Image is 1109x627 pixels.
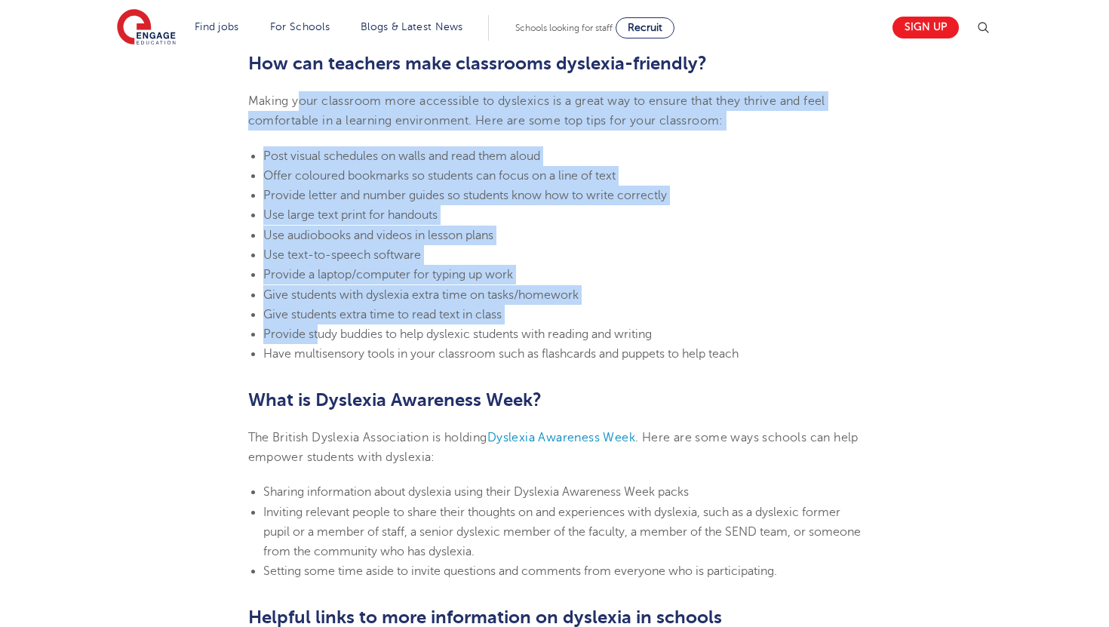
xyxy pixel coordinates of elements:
a: Blogs & Latest News [361,21,463,32]
span: Have multisensory tools in your classroom such as flashcards and puppets to help teach [263,347,739,361]
span: Recruit [628,22,662,33]
a: Sign up [892,17,959,38]
img: Engage Education [117,9,176,47]
span: Use large text print for handouts [263,208,438,222]
span: Provide study buddies to help dyslexic students with reading and writing [263,327,652,341]
a: For Schools [270,21,330,32]
b: What is Dyslexia Awareness Week? [248,389,542,410]
span: Use text-to-speech software [263,248,421,262]
span: Inviting relevant people to share their thoughts on and experiences with dyslexia, such as a dysl... [263,506,861,559]
span: Give students extra time to read text in class [263,308,502,321]
span: Give students with dyslexia extra time on tasks/homework [263,288,579,302]
a: Recruit [616,17,674,38]
span: Provide letter and number guides so students know how to write correctly [263,189,667,202]
span: Use audiobooks and videos in lesson plans [263,229,493,242]
a: Dyslexia Awareness Week [487,431,635,444]
span: Setting some time aside to invite questions and comments from everyone who is participating. [263,564,777,578]
b: How can teachers make classrooms dyslexia-friendly? [248,53,707,74]
span: Making your classroom more accessible to dyslexics is a great way to ensure that they thrive and ... [248,94,825,128]
span: The British Dyslexia Association is holding [248,431,487,444]
span: Provide a laptop/computer for typing up work [263,268,513,281]
a: Find jobs [195,21,239,32]
span: Schools looking for staff [515,23,613,33]
span: Post visual schedules on walls and read them aloud [263,149,540,163]
span: Offer coloured bookmarks so students can focus on a line of text [263,169,616,183]
span: . Here are some ways schools can help empower students with dyslexia: [248,431,859,464]
span: Sharing information about dyslexia using their Dyslexia Awareness Week packs [263,485,689,499]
